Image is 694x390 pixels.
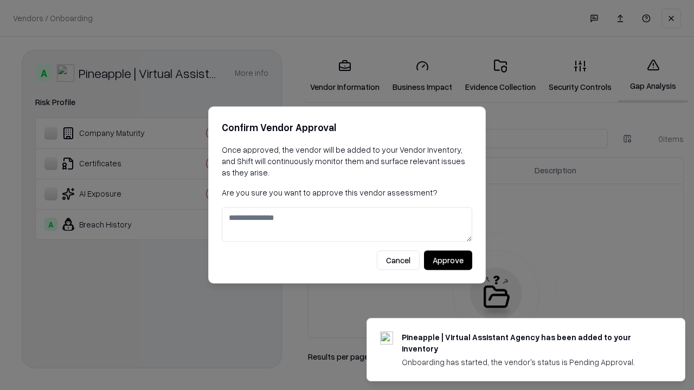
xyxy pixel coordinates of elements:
[380,331,393,344] img: trypineapple.com
[222,144,472,178] p: Once approved, the vendor will be added to your Vendor Inventory, and Shift will continuously mon...
[377,251,420,270] button: Cancel
[402,356,659,368] div: Onboarding has started, the vendor's status is Pending Approval.
[424,251,472,270] button: Approve
[222,187,472,198] p: Are you sure you want to approve this vendor assessment?
[402,331,659,354] div: Pineapple | Virtual Assistant Agency has been added to your inventory
[222,120,472,135] h2: Confirm Vendor Approval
